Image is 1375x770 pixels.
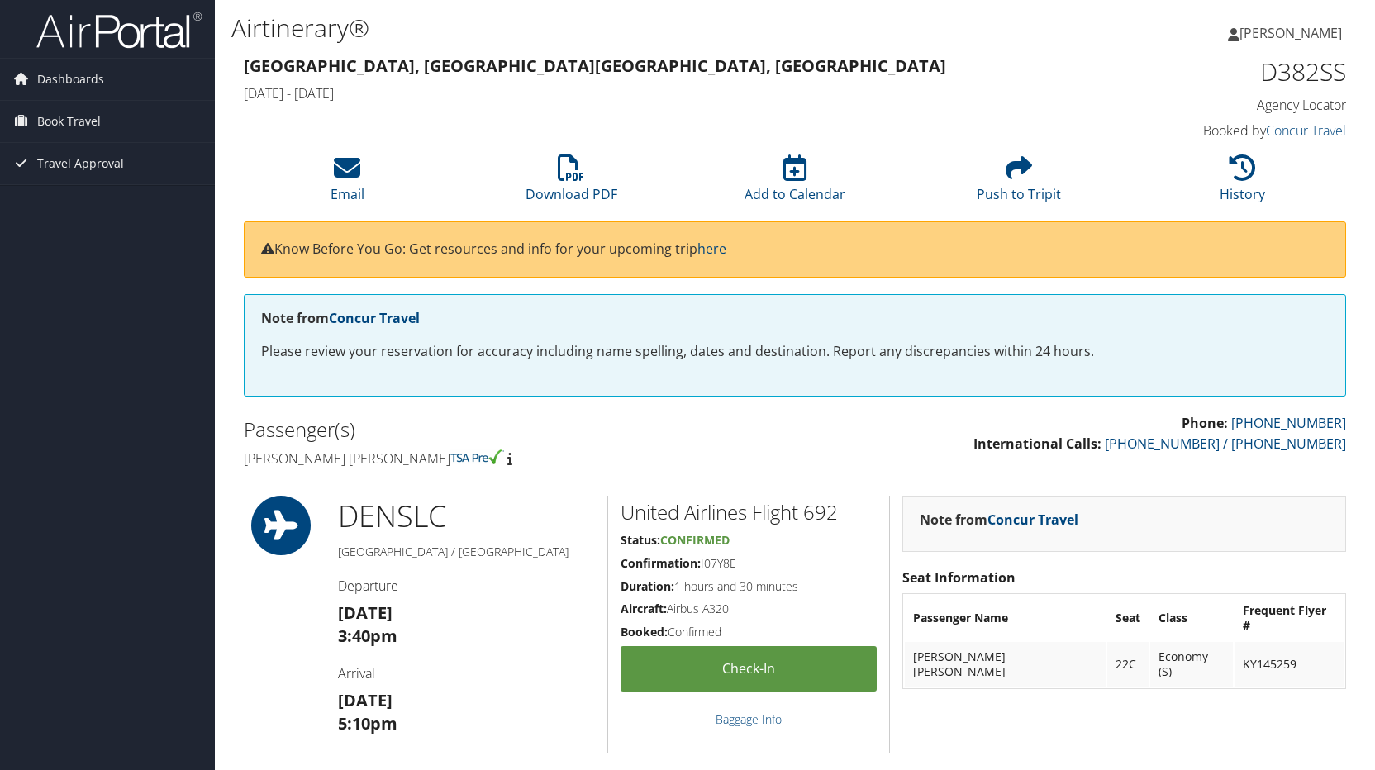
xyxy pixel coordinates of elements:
[261,309,420,327] strong: Note from
[37,143,124,184] span: Travel Approval
[660,532,730,548] span: Confirmed
[697,240,726,258] a: here
[37,59,104,100] span: Dashboards
[1089,96,1346,114] h4: Agency Locator
[338,664,595,682] h4: Arrival
[1150,642,1232,687] td: Economy (S)
[905,596,1106,640] th: Passenger Name
[338,689,393,711] strong: [DATE]
[1105,435,1346,453] a: [PHONE_NUMBER] / [PHONE_NUMBER]
[621,555,877,572] h5: I07Y8E
[1107,642,1149,687] td: 22C
[338,601,393,624] strong: [DATE]
[1235,596,1344,640] th: Frequent Flyer #
[621,601,667,616] strong: Aircraft:
[621,624,668,639] strong: Booked:
[1239,24,1342,42] span: [PERSON_NAME]
[329,309,420,327] a: Concur Travel
[1235,642,1344,687] td: KY145259
[621,624,877,640] h5: Confirmed
[920,511,1078,529] strong: Note from
[973,435,1101,453] strong: International Calls:
[1089,55,1346,89] h1: D382SS
[261,341,1329,363] p: Please review your reservation for accuracy including name spelling, dates and destination. Repor...
[716,711,782,727] a: Baggage Info
[338,577,595,595] h4: Departure
[331,164,364,203] a: Email
[1107,596,1149,640] th: Seat
[621,646,877,692] a: Check-in
[987,511,1078,529] a: Concur Travel
[338,712,397,734] strong: 5:10pm
[621,498,877,526] h2: United Airlines Flight 692
[977,164,1061,203] a: Push to Tripit
[338,496,595,537] h1: DEN SLC
[244,84,1064,102] h4: [DATE] - [DATE]
[621,578,877,595] h5: 1 hours and 30 minutes
[902,568,1016,587] strong: Seat Information
[1266,121,1346,140] a: Concur Travel
[1231,414,1346,432] a: [PHONE_NUMBER]
[621,601,877,617] h5: Airbus A320
[526,164,617,203] a: Download PDF
[621,578,674,594] strong: Duration:
[745,164,845,203] a: Add to Calendar
[338,544,595,560] h5: [GEOGRAPHIC_DATA] / [GEOGRAPHIC_DATA]
[36,11,202,50] img: airportal-logo.png
[1089,121,1346,140] h4: Booked by
[450,449,504,464] img: tsa-precheck.png
[261,239,1329,260] p: Know Before You Go: Get resources and info for your upcoming trip
[621,532,660,548] strong: Status:
[905,642,1106,687] td: [PERSON_NAME] [PERSON_NAME]
[1150,596,1232,640] th: Class
[1220,164,1265,203] a: History
[37,101,101,142] span: Book Travel
[1228,8,1358,58] a: [PERSON_NAME]
[231,11,982,45] h1: Airtinerary®
[244,416,783,444] h2: Passenger(s)
[244,55,946,77] strong: [GEOGRAPHIC_DATA], [GEOGRAPHIC_DATA] [GEOGRAPHIC_DATA], [GEOGRAPHIC_DATA]
[621,555,701,571] strong: Confirmation:
[1182,414,1228,432] strong: Phone:
[244,449,783,468] h4: [PERSON_NAME] [PERSON_NAME]
[338,625,397,647] strong: 3:40pm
